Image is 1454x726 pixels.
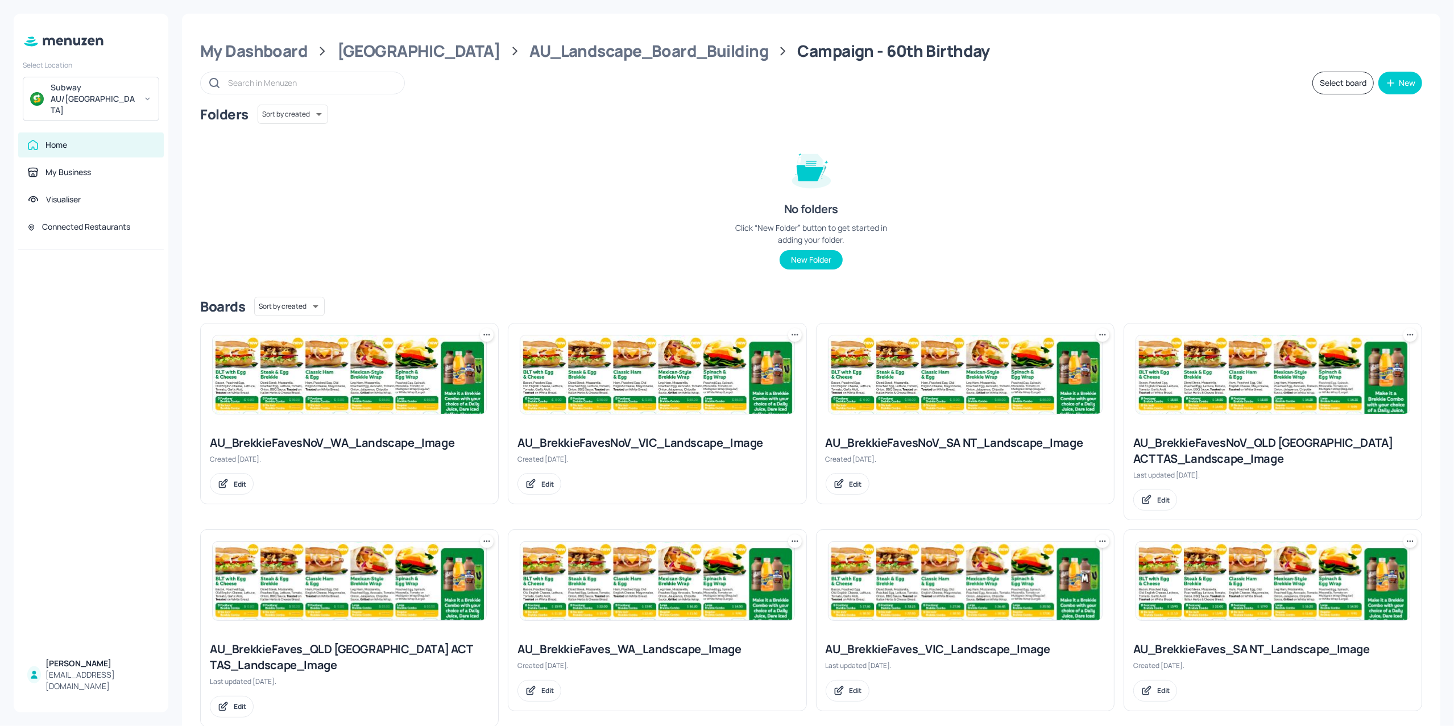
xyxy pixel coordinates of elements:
div: Sort by created [258,103,328,126]
div: [PERSON_NAME] [45,658,155,669]
div: Sort by created [254,295,325,318]
div: Created [DATE]. [1133,661,1412,670]
div: My Dashboard [200,41,308,61]
div: Click “New Folder” button to get started in adding your folder. [726,222,897,246]
div: [EMAIL_ADDRESS][DOMAIN_NAME] [45,669,155,692]
div: Edit [850,479,862,489]
div: AU_BrekkieFavesNoV_WA_Landscape_Image [210,435,489,451]
div: Last updated [DATE]. [210,677,489,686]
div: Last updated [DATE]. [826,661,1105,670]
div: Select Location [23,60,159,70]
div: [GEOGRAPHIC_DATA] [337,41,500,61]
img: 2025-08-27-175625429720232v8ygvb21l.jpeg [829,542,1102,620]
div: AU_BrekkieFaves_WA_Landscape_Image [517,641,797,657]
img: folder-empty [783,140,840,197]
img: 2025-08-13-17550515790531wlu5d8p5b8.jpeg [520,542,794,620]
div: Last updated [DATE]. [1133,470,1412,480]
div: Edit [234,702,246,711]
div: Created [DATE]. [826,454,1105,464]
div: Edit [850,686,862,695]
input: Search in Menuzen [228,74,393,91]
img: 2025-08-13-1755052488882tu52zlxrh0d.jpeg [829,335,1102,414]
div: My Business [45,167,91,178]
div: AU_Landscape_Board_Building [529,41,768,61]
img: 2025-08-14-175514661442377zu8y18a7v.jpeg [1136,335,1410,414]
button: New Folder [780,250,843,269]
div: Edit [234,479,246,489]
div: AU_BrekkieFavesNoV_QLD [GEOGRAPHIC_DATA] ACT TAS_Landscape_Image [1133,435,1412,467]
img: 2025-08-13-1755052488882tu52zlxrh0d.jpeg [520,335,794,414]
div: No folders [784,201,838,217]
div: AU_BrekkieFaves_QLD [GEOGRAPHIC_DATA] ACT TAS_Landscape_Image [210,641,489,673]
div: Home [45,139,67,151]
div: Edit [1157,686,1170,695]
img: 2025-08-13-17550515790531wlu5d8p5b8.jpeg [1136,542,1410,620]
div: AU_BrekkieFaves_VIC_Landscape_Image [826,641,1105,657]
div: AU_BrekkieFavesNoV_VIC_Landscape_Image [517,435,797,451]
div: Edit [1157,495,1170,505]
img: avatar [30,92,44,106]
div: Edit [541,686,554,695]
button: Select board [1312,72,1374,94]
div: Visualiser [46,194,81,205]
div: Edit [541,479,554,489]
div: Boards [200,297,245,316]
div: Connected Restaurants [42,221,130,233]
div: AU_BrekkieFaves_SA NT_Landscape_Image [1133,641,1412,657]
div: AU_BrekkieFavesNoV_SA NT_Landscape_Image [826,435,1105,451]
button: New [1378,72,1422,94]
div: Created [DATE]. [517,661,797,670]
div: Created [DATE]. [210,454,489,464]
img: 2025-08-13-1755052488882tu52zlxrh0d.jpeg [213,335,486,414]
div: Subway AU/[GEOGRAPHIC_DATA] [51,82,136,116]
img: 2025-08-13-1755052488882tu52zlxrh0d.jpeg [213,542,486,620]
div: Created [DATE]. [517,454,797,464]
div: New [1399,79,1415,87]
div: Folders [200,105,248,123]
div: Campaign - 60th Birthday [798,41,991,61]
